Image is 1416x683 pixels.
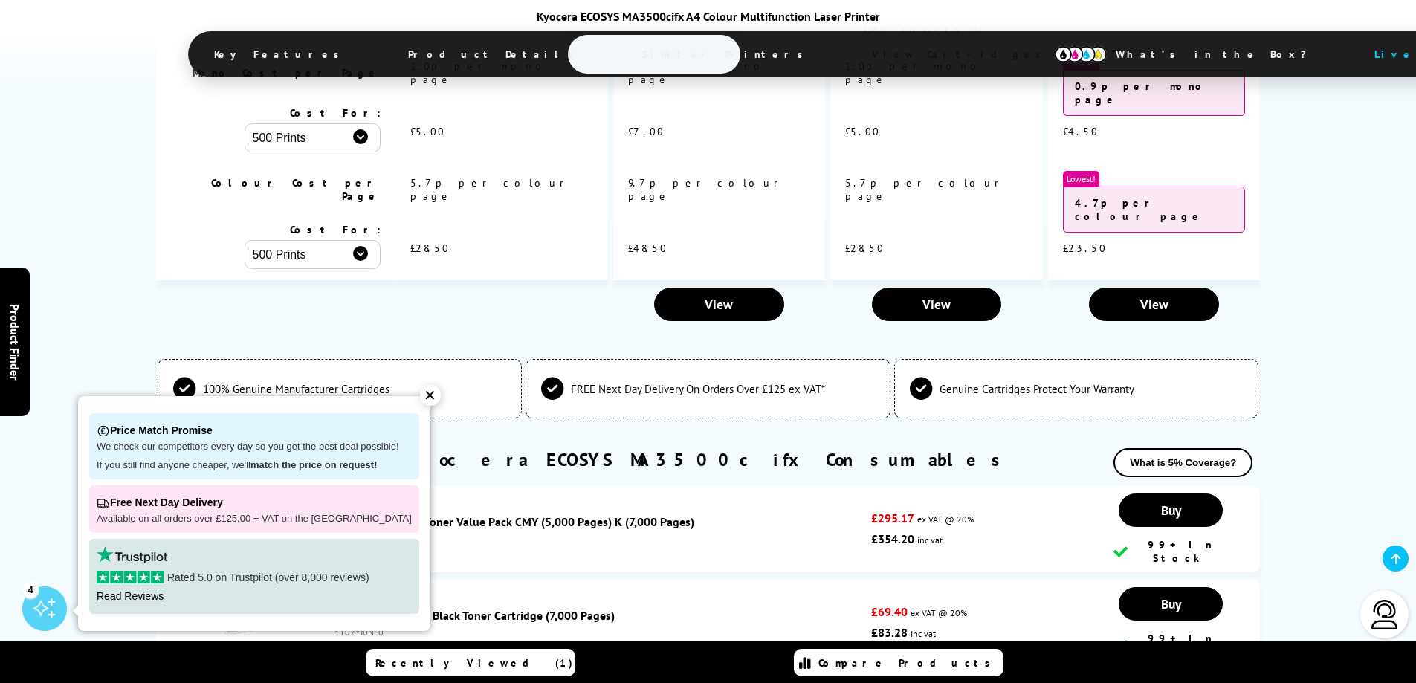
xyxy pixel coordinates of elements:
span: Product Details [386,36,604,72]
span: Recently Viewed (1) [375,656,573,670]
img: cmyk-icon.svg [1055,46,1107,62]
a: Compare Products [794,649,1003,676]
a: Read Reviews [97,590,164,602]
span: Lowest! [1063,171,1099,187]
p: Price Match Promise [97,421,412,441]
span: Colour Cost per Page [211,176,381,203]
span: £5.00 [845,125,880,138]
div: KYOTK5370VAL [334,533,864,544]
span: Key Features [192,36,369,72]
p: If you still find anyone cheaper, we'll [97,459,412,472]
a: Kyocera TK-5370K Black Toner Cartridge (7,000 Pages) [334,608,615,623]
span: View [922,296,951,313]
a: View [654,288,784,321]
button: What is 5% Coverage? [1113,448,1252,477]
span: ex VAT @ 20% [917,514,974,525]
span: £28.50 [845,242,885,255]
div: 1T02YJ0NL0 [334,627,864,638]
div: ✕ [420,385,441,406]
a: Kyocera ECOSYS MA3500cifx Consumables [407,448,1009,471]
span: Cost For: [290,106,381,120]
p: Rated 5.0 on Trustpilot (over 8,000 reviews) [97,571,412,584]
a: View [872,288,1002,321]
span: Buy [1161,502,1181,519]
div: 99+ In Stock [1113,632,1228,658]
span: Compare Products [818,656,998,670]
span: ex VAT @ 20% [911,607,967,618]
span: View [1140,296,1168,313]
div: Kyocera ECOSYS MA3500cifx A4 Colour Multifunction Laser Printer [188,9,1229,24]
span: 5.7p per colour page [410,176,570,203]
span: 9.7p per colour page [628,176,784,203]
span: Buy [1161,595,1181,612]
a: Kyocera TK-5370 Toner Value Pack CMY (5,000 Pages) K (7,000 Pages) [334,514,694,529]
strong: £83.28 [871,625,908,640]
p: Available on all orders over £125.00 + VAT on the [GEOGRAPHIC_DATA] [97,513,412,525]
p: Free Next Day Delivery [97,493,412,513]
div: 99+ In Stock [1113,538,1228,565]
strong: £69.40 [871,604,908,619]
span: FREE Next Day Delivery On Orders Over £125 ex VAT* [571,382,825,396]
a: Recently Viewed (1) [366,649,575,676]
strong: £295.17 [871,511,914,525]
span: Cost For: [290,223,381,236]
div: 4 [22,581,39,598]
span: 100% Genuine Manufacturer Cartridges [203,382,389,396]
span: £7.00 [628,125,665,138]
img: trustpilot rating [97,546,167,563]
p: We check our competitors every day so you get the best deal possible! [97,441,412,453]
span: View [705,296,733,313]
span: £48.50 [628,242,667,255]
span: inc vat [911,628,936,639]
span: £28.50 [410,242,450,255]
img: stars-5.svg [97,571,164,583]
img: user-headset-light.svg [1370,600,1400,629]
div: 4.7p per colour page [1063,187,1245,233]
span: £4.50 [1063,125,1099,138]
span: £5.00 [410,125,445,138]
span: What’s in the Box? [1093,36,1343,72]
a: View [1089,288,1219,321]
span: Genuine Cartridges Protect Your Warranty [940,382,1134,396]
div: 0.9p per mono page [1063,70,1245,116]
span: £23.50 [1063,242,1107,255]
span: 5.7p per colour page [845,176,1005,203]
span: Similar Printers [620,36,833,72]
strong: match the price on request! [250,459,377,470]
strong: £354.20 [871,531,914,546]
span: View Cartridges [850,35,1077,74]
span: inc vat [917,534,943,546]
span: Product Finder [7,303,22,380]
